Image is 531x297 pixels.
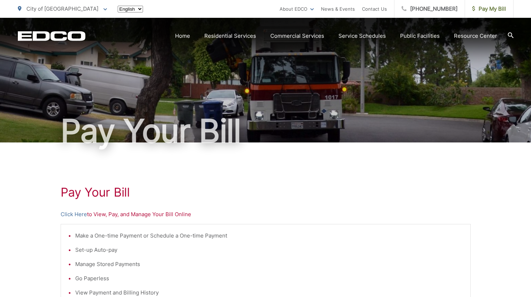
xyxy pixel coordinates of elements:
[204,32,256,40] a: Residential Services
[454,32,497,40] a: Resource Center
[362,5,387,13] a: Contact Us
[472,5,506,13] span: Pay My Bill
[61,185,471,199] h1: Pay Your Bill
[75,288,463,297] li: View Payment and Billing History
[61,210,87,219] a: Click Here
[280,5,314,13] a: About EDCO
[321,5,355,13] a: News & Events
[18,113,514,149] h1: Pay Your Bill
[26,5,98,12] span: City of [GEOGRAPHIC_DATA]
[175,32,190,40] a: Home
[61,210,471,219] p: to View, Pay, and Manage Your Bill Online
[75,246,463,254] li: Set-up Auto-pay
[400,32,440,40] a: Public Facilities
[118,6,143,12] select: Select a language
[18,31,86,41] a: EDCD logo. Return to the homepage.
[338,32,386,40] a: Service Schedules
[270,32,324,40] a: Commercial Services
[75,274,463,283] li: Go Paperless
[75,260,463,269] li: Manage Stored Payments
[75,231,463,240] li: Make a One-time Payment or Schedule a One-time Payment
